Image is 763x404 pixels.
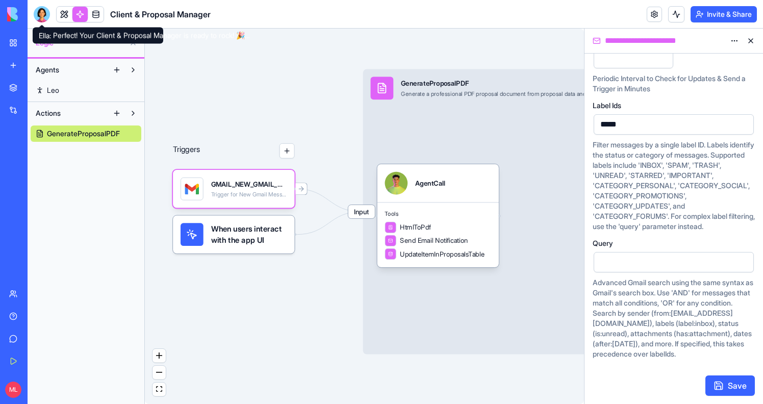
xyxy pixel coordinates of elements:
[47,85,59,95] span: Leo
[593,73,755,94] div: Periodic Interval to Check for Updates & Send a Trigger in Minutes
[31,82,141,98] a: Leo
[593,140,755,232] div: Filter messages by a single label ID. Labels identify the status or category of messages. Support...
[211,223,287,246] span: When users interact with the app UI
[296,212,361,235] g: Edge from UI_TRIGGERS to 68c6ae9762959f5b48548cb3
[173,215,294,254] div: When users interact with the app UI
[691,6,757,22] button: Invite & Share
[705,375,755,396] button: Save
[31,105,109,121] button: Actions
[36,65,59,75] span: Agents
[7,7,70,21] img: logo
[5,382,21,398] span: ML
[363,69,722,355] div: InputGenerateProposalPDFGenerate a professional PDF proposal document from proposal data and send...
[377,164,499,267] div: AgentCallToolsHtmlToPdfSend Email NotificationUpdateItemInProposalsTable
[401,79,661,88] div: GenerateProposalPDF
[296,189,361,212] g: Edge from 68cd5e64e5b34c9b5b1054a6 to 68c6ae9762959f5b48548cb3
[173,170,294,208] div: GMAIL_NEW_GMAIL_MESSAGETrigger for New Gmail Message Received Trigger
[400,249,485,259] span: UpdateItemInProposalsTable
[400,236,468,246] span: Send Email Notification
[36,108,61,118] span: Actions
[47,129,120,139] span: GenerateProposalPDF
[152,383,166,396] button: fit view
[593,102,621,109] span: Label Ids
[400,222,431,232] span: HtmlToPdf
[211,180,287,189] div: GMAIL_NEW_GMAIL_MESSAGE
[31,62,109,78] button: Agents
[593,277,755,359] div: Advanced Gmail search using the same syntax as Gmail's search box. Use 'AND' for messages that ma...
[152,349,166,363] button: zoom in
[593,240,613,247] span: Query
[348,205,375,218] span: Input
[173,143,200,159] p: Triggers
[401,90,661,98] div: Generate a professional PDF proposal document from proposal data and send it via email to the client
[211,191,287,198] div: Trigger for New Gmail Message Received Trigger
[152,366,166,380] button: zoom out
[110,8,211,20] span: Client & Proposal Manager
[415,179,445,188] div: AgentCall
[385,210,491,218] span: Tools
[31,125,141,142] a: GenerateProposalPDF
[173,113,294,254] div: Triggers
